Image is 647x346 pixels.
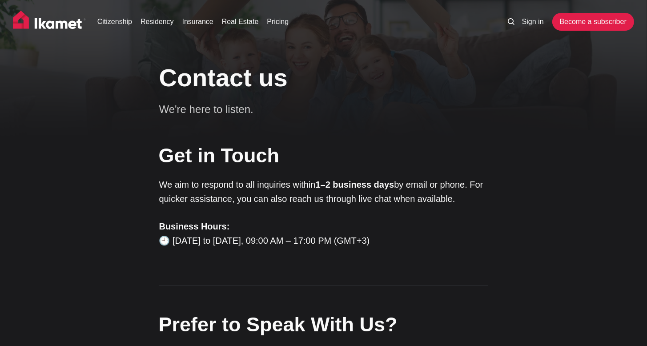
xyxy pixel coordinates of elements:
[159,219,488,248] p: 🕘 [DATE] to [DATE], 09:00 AM – 17:00 PM (GMT+3)
[182,16,213,27] a: Insurance
[159,63,488,93] h1: Contact us
[159,310,488,338] h2: Prefer to Speak With Us?
[522,16,544,27] a: Sign in
[316,180,394,189] strong: 1–2 business days
[552,13,634,31] a: Become a subscriber
[267,16,289,27] a: Pricing
[13,11,86,33] img: Ikamet home
[159,177,488,206] p: We aim to respond to all inquiries within by email or phone. For quicker assistance, you can also...
[159,101,470,117] p: We're here to listen.
[141,16,174,27] a: Residency
[159,221,230,231] strong: Business Hours:
[159,141,488,169] h2: Get in Touch
[97,16,132,27] a: Citizenship
[222,16,259,27] a: Real Estate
